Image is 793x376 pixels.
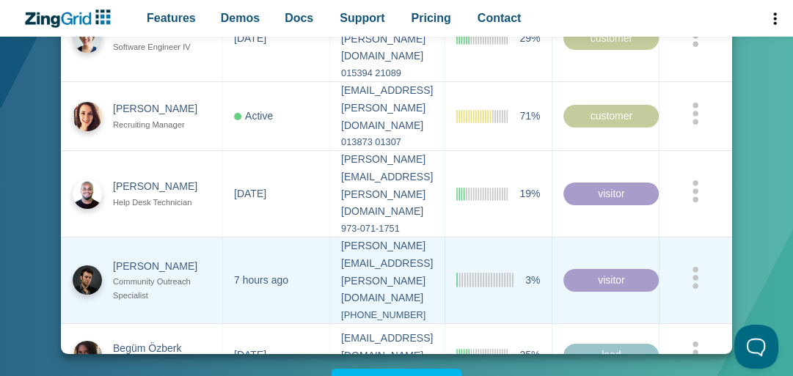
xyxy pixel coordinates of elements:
div: Active [234,107,273,125]
div: [PERSON_NAME] [113,100,211,118]
div: 013873 01307 [341,134,433,150]
span: Demos [221,8,260,28]
div: Software Engineer IV [113,40,211,54]
div: Community Outreach Specialist [113,275,211,303]
div: customer [563,26,659,50]
span: Pricing [412,8,451,28]
div: [DATE] [234,185,266,202]
span: 29% [519,29,540,47]
div: [PERSON_NAME] [113,257,211,275]
div: [PHONE_NUMBER] [341,307,433,323]
span: Support [340,8,384,28]
div: [DATE] [234,347,266,364]
div: visitor [563,268,659,292]
div: visitor [563,182,659,205]
div: [EMAIL_ADDRESS][DOMAIN_NAME] [341,330,433,365]
div: 015394 21089 [341,65,433,81]
div: [PERSON_NAME][EMAIL_ADDRESS][PERSON_NAME][DOMAIN_NAME] [341,237,433,307]
span: Features [147,8,196,28]
span: 25% [519,347,540,364]
div: Help Desk Technician [113,196,211,210]
div: 7 hours ago [234,271,288,289]
div: [EMAIL_ADDRESS][PERSON_NAME][DOMAIN_NAME] [341,82,433,134]
div: [DATE] [234,29,266,47]
div: 973-071-1751 [341,221,433,237]
div: customer [563,104,659,128]
span: 3% [525,271,540,289]
div: [PERSON_NAME] [113,178,211,196]
div: [PERSON_NAME][EMAIL_ADDRESS][PERSON_NAME][DOMAIN_NAME] [341,151,433,221]
div: Recruiting Manager [113,118,211,132]
span: Contact [478,8,522,28]
div: Begüm Özberk [113,339,211,357]
iframe: Help Scout Beacon - Open [734,325,778,369]
span: 71% [519,107,540,125]
span: 19% [519,185,540,202]
div: lead [563,344,659,367]
a: ZingChart Logo. Click to return to the homepage [23,10,118,28]
span: Docs [285,8,313,28]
